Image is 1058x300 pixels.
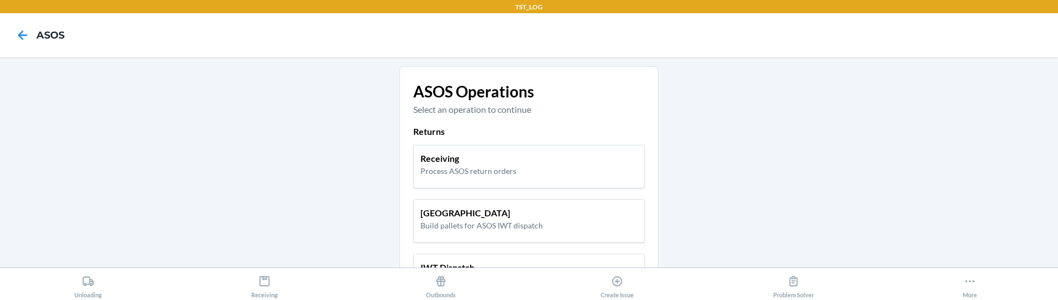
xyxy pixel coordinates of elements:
[176,268,353,298] button: Receiving
[705,268,882,298] button: Problem Solver
[413,80,645,103] p: ASOS Operations
[773,271,814,298] div: Problem Solver
[36,28,64,42] h4: ASOS
[413,103,645,116] p: Select an operation to continue
[601,271,634,298] div: Create Issue
[426,271,456,298] div: Outbounds
[413,125,645,138] p: Returns
[515,2,543,12] p: TST_LOG
[353,268,529,298] button: Outbounds
[963,271,977,298] div: More
[420,165,516,177] p: Process ASOS return orders
[251,271,278,298] div: Receiving
[529,268,705,298] button: Create Issue
[420,220,543,231] p: Build pallets for ASOS IWT dispatch
[420,152,516,165] p: Receiving
[420,206,543,220] p: [GEOGRAPHIC_DATA]
[420,261,593,274] p: IWT Dispatch
[74,271,102,298] div: Unloading
[882,268,1058,298] button: More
